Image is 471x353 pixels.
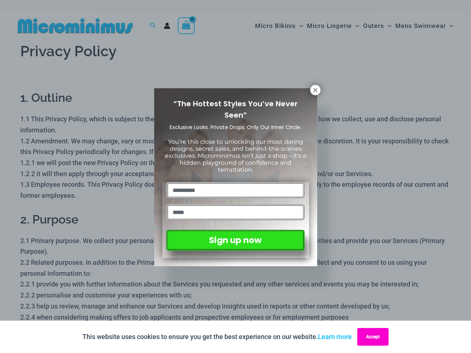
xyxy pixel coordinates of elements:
[310,85,321,95] button: Close
[173,99,298,120] span: “The Hottest Styles You’ve Never Seen”
[357,328,389,346] button: Accept
[170,124,301,131] span: Exclusive Looks. Private Drops. Only Our Inner Circle.
[166,230,304,251] button: Sign up now
[165,138,306,174] span: You’re this close to unlocking our most daring designs, secret sales, and behind-the-scenes exclu...
[82,331,352,342] p: This website uses cookies to ensure you get the best experience on our website.
[318,333,352,340] a: Learn more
